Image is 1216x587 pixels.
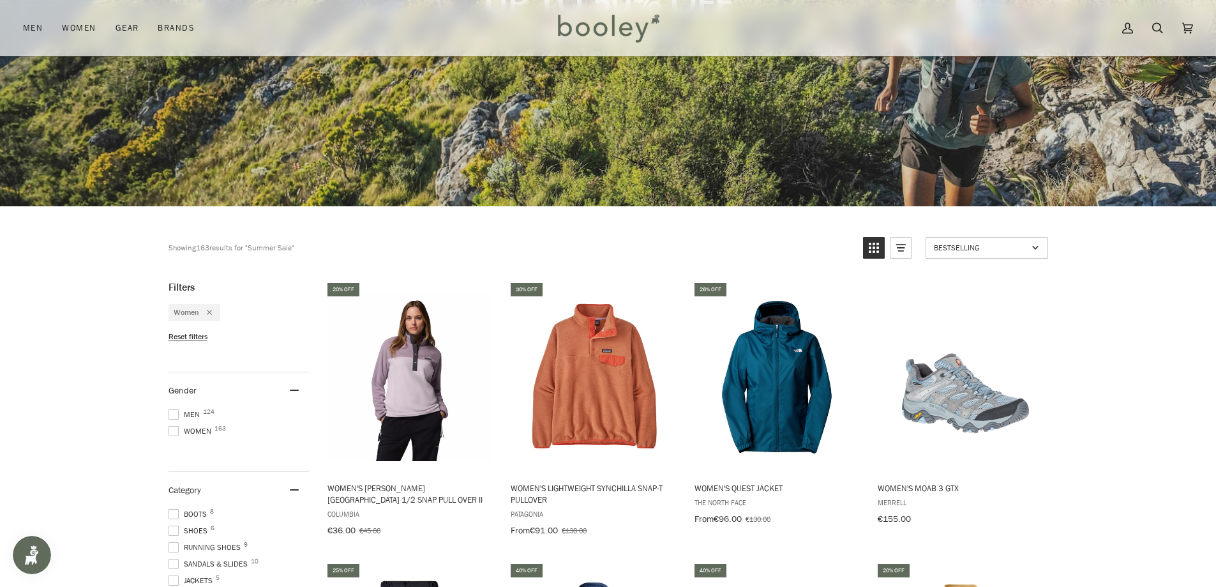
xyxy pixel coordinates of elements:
[169,525,211,537] span: Shoes
[511,564,543,577] div: 40% off
[511,524,530,537] span: From
[169,575,216,586] span: Jackets
[694,564,726,577] div: 40% off
[693,281,862,529] a: Women's Quest Jacket
[199,307,212,318] div: Remove filter: Women
[714,513,742,525] span: €96.00
[244,542,248,548] span: 9
[863,237,885,259] a: View grid mode
[251,558,259,565] span: 10
[509,281,678,540] a: Women's Lightweight Synchilla Snap-T Pullover
[158,22,195,34] span: Brands
[509,292,678,461] img: Patagonia Women's Light Weight Synchilla Snap-T Pullover Sienna Clay - Booley Galway
[169,425,215,437] span: Women
[23,22,43,34] span: Men
[169,558,251,570] span: Sandals & Slides
[326,281,495,540] a: Women's Benton Springs 1/2 Snap Pull Over II
[926,237,1048,259] a: Sort options
[211,525,214,531] span: 6
[511,283,543,296] div: 30% off
[562,525,587,536] span: €130.00
[327,482,493,505] span: Women's [PERSON_NAME][GEOGRAPHIC_DATA] 1/2 Snap Pull Over II
[878,564,910,577] div: 20% off
[327,524,356,537] span: €36.00
[169,281,195,294] span: Filters
[216,575,220,581] span: 5
[359,525,380,536] span: €45.00
[694,283,726,296] div: 26% off
[327,508,493,519] span: Columbia
[169,385,197,397] span: Gender
[878,482,1043,494] span: Women's Moab 3 GTX
[327,283,359,296] div: 20% off
[169,484,201,496] span: Category
[694,513,714,525] span: From
[210,508,214,515] span: 8
[169,508,211,520] span: Boots
[169,332,207,342] span: Reset filters
[203,409,214,415] span: 124
[552,10,664,47] img: Booley
[934,242,1028,253] span: Bestselling
[62,22,96,34] span: Women
[169,332,309,342] li: Reset filters
[169,542,244,553] span: Running Shoes
[13,536,51,574] iframe: Button to open loyalty program pop-up
[169,409,204,420] span: Men
[511,508,676,519] span: Patagonia
[511,482,676,505] span: Women's Lightweight Synchilla Snap-T Pullover
[530,524,558,537] span: €91.00
[327,564,359,577] div: 25% off
[174,307,199,318] span: Women
[876,281,1045,529] a: Women's Moab 3 GTX
[876,292,1045,461] img: Merrell Women's Moab 3 GTX Altitude - Booley Galway
[169,237,294,259] div: Showing results for "Summer Sale"
[746,514,770,524] span: €130.00
[116,22,139,34] span: Gear
[196,242,209,253] b: 163
[878,513,911,525] span: €155.00
[694,482,860,494] span: Women's Quest Jacket
[694,497,860,508] span: The North Face
[890,237,912,259] a: View list mode
[214,425,226,432] span: 163
[878,497,1043,508] span: Merrell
